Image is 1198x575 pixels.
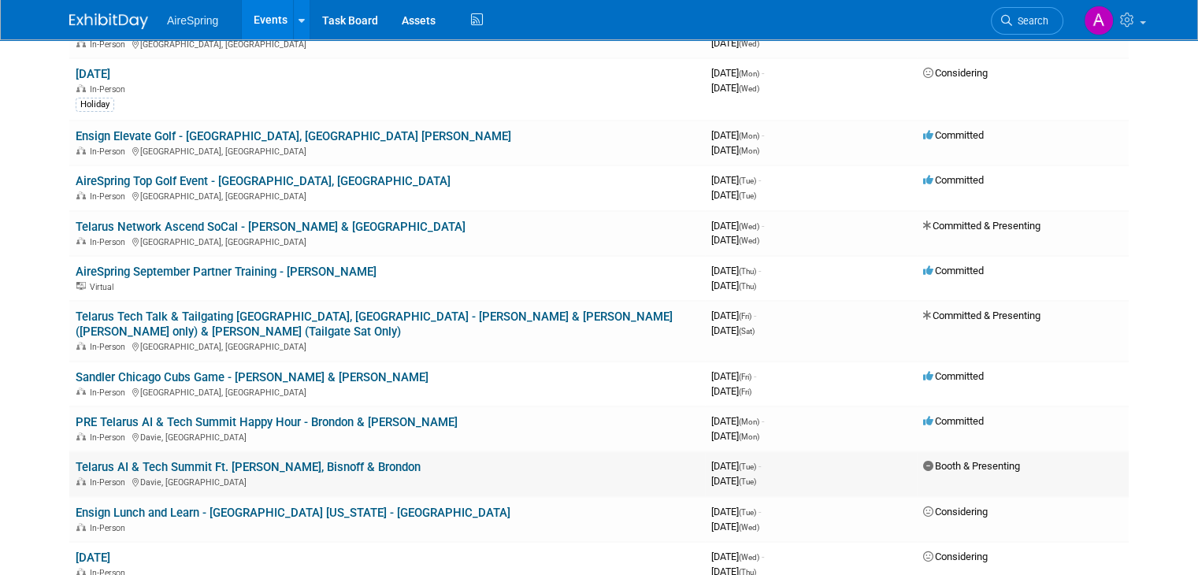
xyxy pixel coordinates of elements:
[1012,15,1048,27] span: Search
[76,144,699,157] div: [GEOGRAPHIC_DATA], [GEOGRAPHIC_DATA]
[711,506,761,517] span: [DATE]
[739,69,759,78] span: (Mon)
[739,236,759,245] span: (Wed)
[923,551,988,562] span: Considering
[711,265,761,276] span: [DATE]
[76,129,511,143] a: Ensign Elevate Golf - [GEOGRAPHIC_DATA], [GEOGRAPHIC_DATA] [PERSON_NAME]
[711,385,751,397] span: [DATE]
[711,415,764,427] span: [DATE]
[76,147,86,154] img: In-Person Event
[762,67,764,79] span: -
[76,220,465,234] a: Telarus Network Ascend SoCal - [PERSON_NAME] & [GEOGRAPHIC_DATA]
[923,265,984,276] span: Committed
[739,388,751,396] span: (Fri)
[76,235,699,247] div: [GEOGRAPHIC_DATA], [GEOGRAPHIC_DATA]
[76,475,699,488] div: Davie, [GEOGRAPHIC_DATA]
[90,39,130,50] span: In-Person
[76,37,699,50] div: [GEOGRAPHIC_DATA], [GEOGRAPHIC_DATA]
[711,129,764,141] span: [DATE]
[90,237,130,247] span: In-Person
[76,282,86,290] img: Virtual Event
[76,385,699,398] div: [GEOGRAPHIC_DATA], [GEOGRAPHIC_DATA]
[923,506,988,517] span: Considering
[758,174,761,186] span: -
[90,477,130,488] span: In-Person
[739,282,756,291] span: (Thu)
[76,342,86,350] img: In-Person Event
[76,460,421,474] a: Telarus AI & Tech Summit Ft. [PERSON_NAME], Bisnoff & Brondon
[90,388,130,398] span: In-Person
[76,98,114,112] div: Holiday
[76,174,451,188] a: AireSpring Top Golf Event - [GEOGRAPHIC_DATA], [GEOGRAPHIC_DATA]
[711,82,759,94] span: [DATE]
[711,551,764,562] span: [DATE]
[923,174,984,186] span: Committed
[758,506,761,517] span: -
[739,432,759,441] span: (Mon)
[90,147,130,157] span: In-Person
[923,67,988,79] span: Considering
[90,432,130,443] span: In-Person
[923,370,984,382] span: Committed
[76,551,110,565] a: [DATE]
[739,222,759,231] span: (Wed)
[1084,6,1114,35] img: Angie Handal
[739,553,759,562] span: (Wed)
[739,417,759,426] span: (Mon)
[76,189,699,202] div: [GEOGRAPHIC_DATA], [GEOGRAPHIC_DATA]
[762,551,764,562] span: -
[739,84,759,93] span: (Wed)
[923,220,1040,232] span: Committed & Presenting
[90,84,130,95] span: In-Person
[711,325,755,336] span: [DATE]
[76,432,86,440] img: In-Person Event
[76,388,86,395] img: In-Person Event
[754,310,756,321] span: -
[711,521,759,532] span: [DATE]
[76,370,428,384] a: Sandler Chicago Cubs Game - [PERSON_NAME] & [PERSON_NAME]
[739,477,756,486] span: (Tue)
[762,220,764,232] span: -
[711,37,759,49] span: [DATE]
[711,67,764,79] span: [DATE]
[76,310,673,339] a: Telarus Tech Talk & Tailgating [GEOGRAPHIC_DATA], [GEOGRAPHIC_DATA] - [PERSON_NAME] & [PERSON_NAM...
[76,477,86,485] img: In-Person Event
[711,144,759,156] span: [DATE]
[739,462,756,471] span: (Tue)
[739,373,751,381] span: (Fri)
[90,342,130,352] span: In-Person
[711,234,759,246] span: [DATE]
[923,129,984,141] span: Committed
[923,460,1020,472] span: Booth & Presenting
[758,265,761,276] span: -
[739,39,759,48] span: (Wed)
[739,523,759,532] span: (Wed)
[76,39,86,47] img: In-Person Event
[923,415,984,427] span: Committed
[167,14,218,27] span: AireSpring
[76,265,376,279] a: AireSpring September Partner Training - [PERSON_NAME]
[739,147,759,155] span: (Mon)
[739,176,756,185] span: (Tue)
[76,237,86,245] img: In-Person Event
[739,312,751,321] span: (Fri)
[90,191,130,202] span: In-Person
[711,220,764,232] span: [DATE]
[711,310,756,321] span: [DATE]
[76,67,110,81] a: [DATE]
[739,327,755,336] span: (Sat)
[923,310,1040,321] span: Committed & Presenting
[711,460,761,472] span: [DATE]
[711,430,759,442] span: [DATE]
[739,508,756,517] span: (Tue)
[69,13,148,29] img: ExhibitDay
[76,84,86,92] img: In-Person Event
[762,415,764,427] span: -
[76,506,510,520] a: Ensign Lunch and Learn - [GEOGRAPHIC_DATA] [US_STATE] - [GEOGRAPHIC_DATA]
[758,460,761,472] span: -
[739,132,759,140] span: (Mon)
[739,267,756,276] span: (Thu)
[76,339,699,352] div: [GEOGRAPHIC_DATA], [GEOGRAPHIC_DATA]
[754,370,756,382] span: -
[991,7,1063,35] a: Search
